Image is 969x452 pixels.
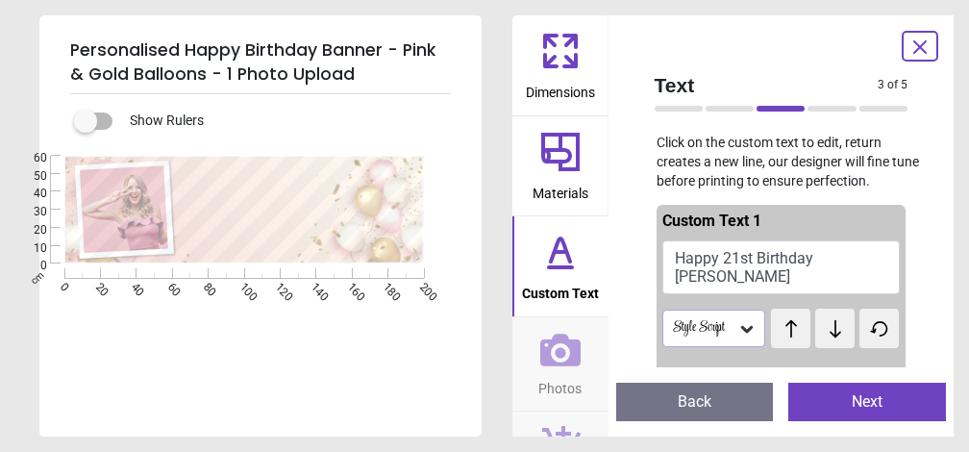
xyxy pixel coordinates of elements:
[512,15,609,115] button: Dimensions
[526,74,595,103] span: Dimensions
[512,116,609,216] button: Materials
[11,150,47,166] span: 60
[788,383,946,421] button: Next
[671,320,738,337] div: Style Script
[662,212,761,230] span: Custom Text 1
[655,71,879,99] span: Text
[11,204,47,220] span: 30
[11,258,47,274] span: 0
[878,77,907,93] span: 3 of 5
[86,110,482,133] div: Show Rulers
[11,168,47,185] span: 50
[662,240,901,294] button: Happy 21st Birthday [PERSON_NAME]
[616,383,774,421] button: Back
[533,175,588,204] span: Materials
[538,370,582,399] span: Photos
[11,222,47,239] span: 20
[512,317,609,412] button: Photos
[11,240,47,257] span: 10
[28,269,45,287] span: cm
[639,134,924,190] p: Click on the custom text to edit, return creates a new line, our designer will fine tune before p...
[11,186,47,202] span: 40
[512,216,609,316] button: Custom Text
[522,275,599,304] span: Custom Text
[70,31,451,94] h5: Personalised Happy Birthday Banner - Pink & Gold Balloons - 1 Photo Upload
